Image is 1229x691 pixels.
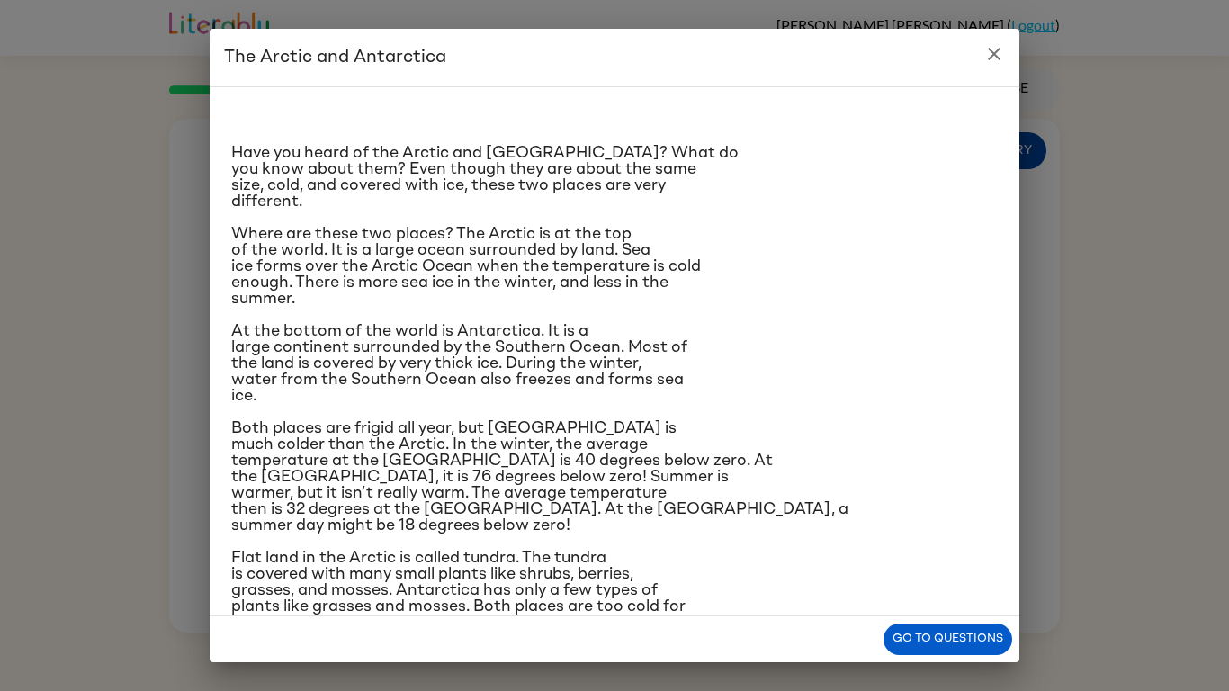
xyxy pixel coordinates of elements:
button: close [976,36,1012,72]
span: At the bottom of the world is Antarctica. It is a large continent surrounded by the Southern Ocea... [231,323,687,404]
span: Flat land in the Arctic is called tundra. The tundra is covered with many small plants like shrub... [231,550,686,631]
span: Have you heard of the Arctic and [GEOGRAPHIC_DATA]? What do you know about them? Even though they... [231,145,739,210]
h2: The Arctic and Antarctica [210,29,1019,86]
button: Go to questions [884,624,1012,655]
span: Both places are frigid all year, but [GEOGRAPHIC_DATA] is much colder than the Arctic. In the win... [231,420,848,534]
span: Where are these two places? The Arctic is at the top of the world. It is a large ocean surrounded... [231,226,701,307]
